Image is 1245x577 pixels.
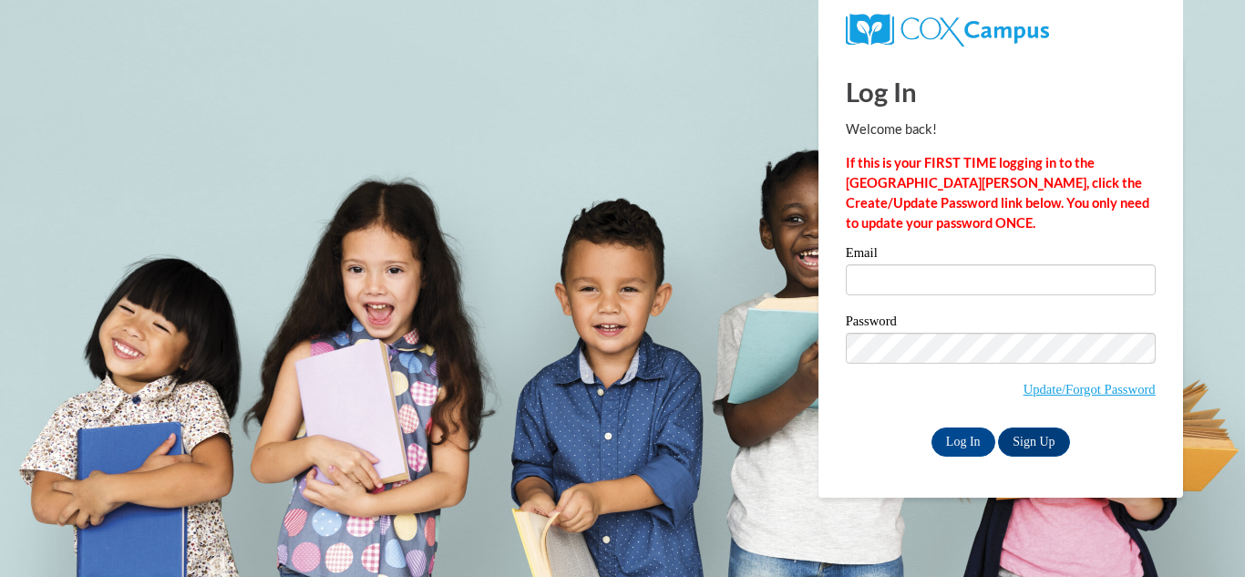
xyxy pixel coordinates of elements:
[1024,382,1156,397] a: Update/Forgot Password
[846,246,1156,264] label: Email
[846,21,1049,36] a: COX Campus
[846,119,1156,139] p: Welcome back!
[998,428,1069,457] a: Sign Up
[931,428,995,457] input: Log In
[846,155,1149,231] strong: If this is your FIRST TIME logging in to the [GEOGRAPHIC_DATA][PERSON_NAME], click the Create/Upd...
[846,314,1156,333] label: Password
[846,73,1156,110] h1: Log In
[846,14,1049,46] img: COX Campus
